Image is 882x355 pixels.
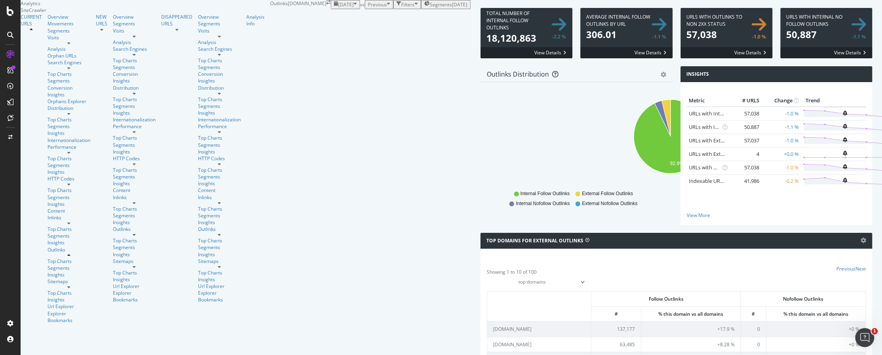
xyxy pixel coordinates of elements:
a: Movements [48,20,90,27]
div: Insights [198,180,241,187]
a: Explorer Bookmarks [113,290,156,303]
a: Explorer Bookmarks [198,290,241,303]
a: Insights [113,148,156,155]
a: Top Charts [48,155,90,162]
td: 0 [741,337,766,352]
a: Insights [48,130,90,136]
a: Segments [113,212,156,219]
div: Orphans Explorer [48,98,90,105]
a: Outlinks [48,246,90,253]
a: Top Charts [113,96,156,103]
a: Segments [198,64,241,71]
td: 57,037 [730,134,761,147]
a: Segments [198,244,241,251]
td: 4 [730,147,761,161]
h4: Insights [686,70,709,78]
a: CURRENT URLS [21,13,42,27]
a: Segments [198,142,241,148]
a: Conversion [113,71,156,77]
div: Segments [48,123,90,130]
td: -1.0 % [761,134,801,147]
a: Insights [48,169,90,175]
div: HTTP Codes [113,155,156,162]
div: Visits [113,27,156,34]
a: Top Charts [113,167,156,173]
div: SiteCrawler [21,7,270,13]
a: Insights [113,276,156,283]
a: Top Charts [113,205,156,212]
a: Search Engines [113,46,156,52]
a: Top Charts [48,290,90,296]
a: Overview [198,13,241,20]
a: Segments [198,20,241,27]
div: Top Charts [48,258,90,265]
div: Inlinks [48,214,90,221]
a: Top Charts [48,187,90,194]
td: -1.1 % [761,120,801,134]
span: 2025 Aug. 25th [338,1,354,8]
div: Distribution [48,105,90,111]
span: Previous [368,1,387,8]
div: Segments [48,162,90,169]
a: Conversion [198,71,241,77]
a: Sitemaps [113,258,156,265]
td: 41,986 [730,174,761,188]
a: Internationalization [48,137,90,144]
div: Top Charts [48,226,90,232]
a: Sitemaps [48,278,90,285]
span: External Nofollow Outlinks [582,200,637,207]
div: Segments [113,20,156,27]
a: Distribution [198,84,241,91]
a: Segments [48,194,90,201]
div: Segments [48,27,90,34]
a: Segments [198,212,241,219]
text: 92.9% [670,161,684,166]
td: 50,887 [730,120,761,134]
div: Analysis [113,39,156,46]
div: bell-plus [843,124,847,129]
div: Outlinks Distribution [487,70,549,78]
div: Segments [198,103,241,109]
div: Insights [198,148,241,155]
a: Performance [113,123,156,130]
td: 57,038 [730,107,761,121]
a: Outlinks [113,226,156,232]
th: Follow Outlinks [591,292,741,306]
div: Explorer Bookmarks [48,310,90,324]
a: Url Explorer [113,283,156,290]
a: Overview [48,13,90,20]
div: Segments [198,173,241,180]
a: HTTP Codes [48,175,90,182]
div: Orphan URLs [48,52,90,59]
svg: A chart. [487,95,853,187]
a: Performance [198,123,241,130]
a: Insights [198,77,241,84]
a: Insights [198,251,241,258]
a: Insights [198,109,241,116]
a: Segments [113,103,156,109]
a: Top Charts [48,71,90,77]
td: [DOMAIN_NAME] [487,321,591,336]
td: +0 % [766,337,865,352]
a: Insights [113,251,156,258]
a: Top Charts [113,237,156,244]
a: Url Explorer [198,283,241,290]
h4: Top Domains for External Outlinks [486,237,583,245]
a: DISAPPEARED URLS [161,13,192,27]
div: Conversion [48,84,90,91]
div: Insights [48,201,90,207]
div: Outlinks [198,226,241,232]
a: Insights [198,219,241,226]
div: Overview [113,13,156,20]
